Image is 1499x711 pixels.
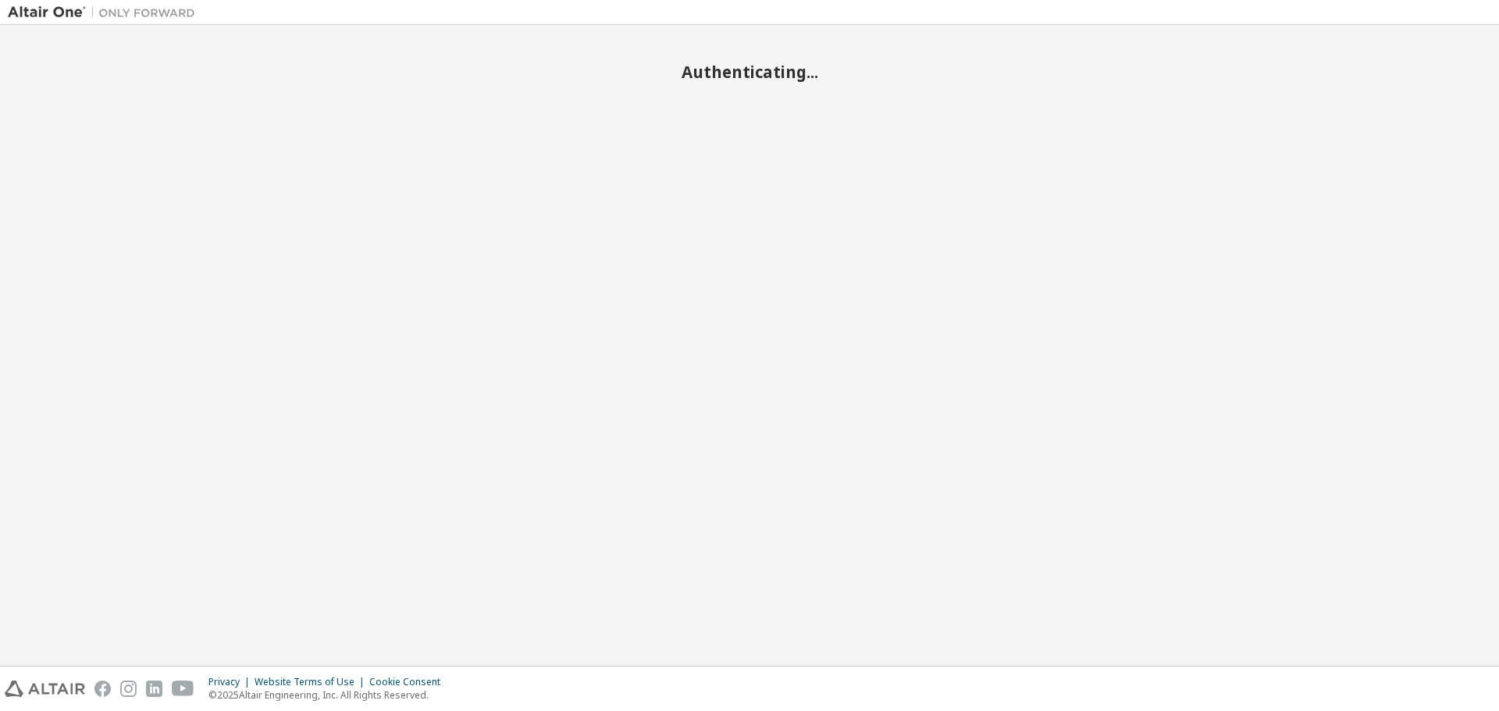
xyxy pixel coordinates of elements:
img: youtube.svg [172,681,194,697]
img: Altair One [8,5,203,20]
img: linkedin.svg [146,681,162,697]
h2: Authenticating... [8,62,1491,82]
img: facebook.svg [94,681,111,697]
img: instagram.svg [120,681,137,697]
div: Cookie Consent [369,676,450,688]
div: Website Terms of Use [255,676,369,688]
img: altair_logo.svg [5,681,85,697]
div: Privacy [208,676,255,688]
p: © 2025 Altair Engineering, Inc. All Rights Reserved. [208,688,450,702]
